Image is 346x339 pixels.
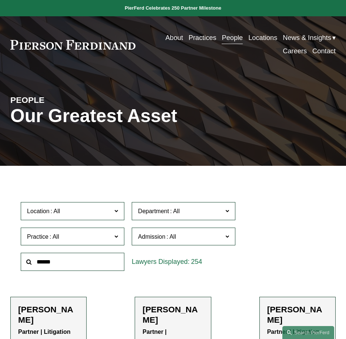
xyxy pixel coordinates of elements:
a: Search this site [282,326,334,339]
span: Department [138,208,169,214]
span: 254 [191,258,202,265]
a: folder dropdown [283,31,336,44]
a: People [222,31,243,44]
a: About [165,31,183,44]
a: Locations [248,31,277,44]
h2: [PERSON_NAME] [142,305,203,325]
a: Contact [312,45,336,58]
a: Careers [283,45,307,58]
span: Practice [27,234,48,240]
strong: Partner | Litigation [18,329,70,335]
h4: PEOPLE [10,95,92,105]
h2: [PERSON_NAME] [267,305,328,325]
span: Location [27,208,50,214]
strong: Partner | Litigation [267,329,319,335]
span: Admission [138,234,165,240]
span: News & Insights [283,32,331,44]
a: Practices [189,31,216,44]
h1: Our Greatest Asset [10,105,227,127]
h2: [PERSON_NAME] [18,305,79,325]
